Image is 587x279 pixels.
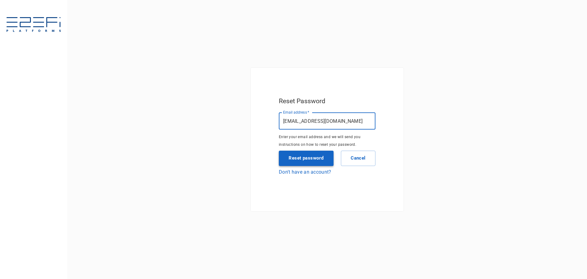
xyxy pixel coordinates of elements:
[279,151,334,166] button: Reset password
[279,96,325,106] h5: Reset Password
[283,110,309,115] label: Email address
[6,17,61,33] img: E2EFiPLATFORMS-7f06cbf9.svg
[279,135,360,147] span: Enter your email address and we will send you instructions on how to reset your password.
[279,169,331,175] a: Don't have an account?
[279,168,375,176] a: Don't have an account?
[341,151,375,166] button: Cancel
